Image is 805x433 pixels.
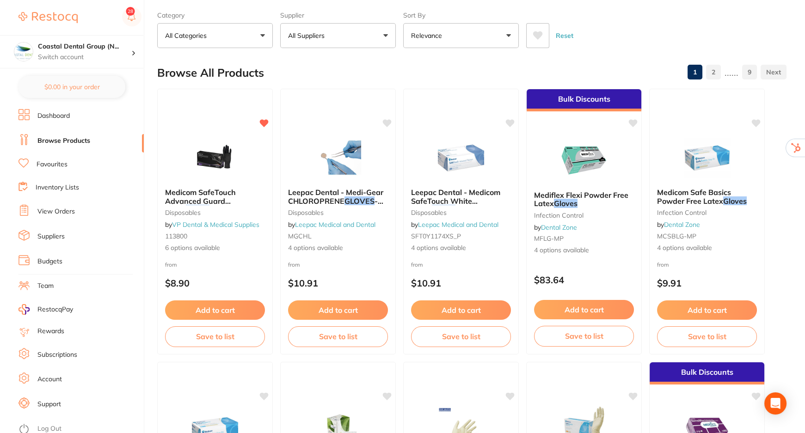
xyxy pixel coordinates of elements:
[18,12,78,23] img: Restocq Logo
[38,42,131,51] h4: Coastal Dental Group (Newcastle)
[37,375,62,384] a: Account
[541,223,577,232] a: Dental Zone
[411,205,505,222] span: - High Quality Dental Product
[411,326,511,347] button: Save to list
[165,205,259,222] span: Black Pack Of 100
[657,232,696,240] span: MCSBLG-MP
[742,63,757,81] a: 9
[706,63,721,81] a: 2
[288,188,388,205] b: Leepac Dental - Medi-Gear CHLOROPRENE GLOVES - High Quality Dental Product
[288,188,383,205] span: Leepac Dental - Medi-Gear CHLOROPRENE
[534,274,634,285] p: $83.64
[534,326,634,346] button: Save to list
[534,300,634,319] button: Add to cart
[764,392,787,415] div: Open Intercom Messenger
[288,196,387,214] span: - High Quality Dental Product
[411,209,511,216] small: disposables
[432,205,455,214] em: Gloves
[411,31,446,40] p: Relevance
[554,199,578,208] em: Gloves
[411,244,511,253] span: 4 options available
[288,244,388,253] span: 4 options available
[18,7,78,28] a: Restocq Logo
[157,11,273,19] label: Category
[650,362,764,384] div: Bulk Discounts
[165,209,265,216] small: disposables
[534,234,564,243] span: MFLG-MP
[288,300,388,320] button: Add to cart
[37,327,64,336] a: Rewards
[36,183,79,192] a: Inventory Lists
[165,188,236,214] span: Medicom SafeTouch Advanced Guard Nitrile
[657,326,757,347] button: Save to list
[657,188,731,205] span: Medicom Safe Basics Powder Free Latex
[411,278,511,288] p: $10.91
[554,137,614,183] img: Mediflex Flexi Powder Free Latex Gloves
[657,188,757,205] b: Medicom Safe Basics Powder Free Latex Gloves
[18,304,73,315] a: RestocqPay
[657,300,757,320] button: Add to cart
[403,23,519,48] button: Relevance
[37,257,62,266] a: Budgets
[37,160,68,169] a: Favourites
[165,326,265,347] button: Save to list
[534,190,628,208] span: Mediflex Flexi Powder Free Latex
[308,134,368,181] img: Leepac Dental - Medi-Gear CHLOROPRENE GLOVES - High Quality Dental Product
[280,23,396,48] button: All Suppliers
[295,220,375,229] a: Leepac Medical and Dental
[288,261,300,268] span: from
[657,278,757,288] p: $9.91
[37,400,61,409] a: Support
[418,220,498,229] a: Leepac Medical and Dental
[280,11,396,19] label: Supplier
[411,188,500,214] span: Leepac Dental - Medicom SafeTouch White Nitrile
[165,244,265,253] span: 6 options available
[288,278,388,288] p: $10.91
[37,136,90,146] a: Browse Products
[288,232,312,240] span: MGCHL
[657,261,669,268] span: from
[411,261,423,268] span: from
[344,196,375,206] em: GLOVES
[723,196,747,206] em: Gloves
[403,11,519,19] label: Sort By
[165,232,187,240] span: 113800
[411,300,511,320] button: Add to cart
[14,43,33,61] img: Coastal Dental Group (Newcastle)
[411,188,511,205] b: Leepac Dental - Medicom SafeTouch White Nitrile Gloves - High Quality Dental Product
[288,31,328,40] p: All Suppliers
[37,232,65,241] a: Suppliers
[431,134,491,181] img: Leepac Dental - Medicom SafeTouch White Nitrile Gloves - High Quality Dental Product
[165,31,210,40] p: All Categories
[657,209,757,216] small: Infection Control
[534,212,634,219] small: Infection Control
[165,188,265,205] b: Medicom SafeTouch Advanced Guard Nitrile Gloves Black Pack Of 100
[677,134,737,181] img: Medicom Safe Basics Powder Free Latex Gloves
[664,220,700,229] a: Dental Zone
[534,191,634,208] b: Mediflex Flexi Powder Free Latex Gloves
[534,223,577,232] span: by
[657,244,757,253] span: 4 options available
[37,207,75,216] a: View Orders
[165,278,265,288] p: $8.90
[411,232,461,240] span: SFT0Y1174XS_P
[657,220,700,229] span: by
[725,67,738,78] p: ......
[37,111,70,121] a: Dashboard
[37,350,77,360] a: Subscriptions
[157,67,264,79] h2: Browse All Products
[527,89,641,111] div: Bulk Discounts
[165,300,265,320] button: Add to cart
[186,205,209,214] em: Gloves
[553,23,576,48] button: Reset
[18,304,30,315] img: RestocqPay
[165,261,177,268] span: from
[288,326,388,347] button: Save to list
[288,220,375,229] span: by
[688,63,702,81] a: 1
[534,246,634,255] span: 4 options available
[185,134,245,181] img: Medicom SafeTouch Advanced Guard Nitrile Gloves Black Pack Of 100
[288,209,388,216] small: disposables
[38,53,131,62] p: Switch account
[18,76,125,98] button: $0.00 in your order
